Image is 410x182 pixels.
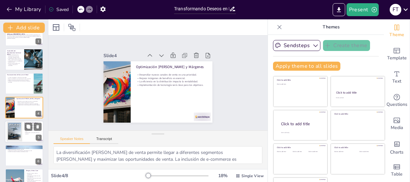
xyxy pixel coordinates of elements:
[384,66,410,89] div: Add text boxes
[390,149,404,156] span: Charts
[384,112,410,136] div: Add images, graphics, shapes or video
[334,151,355,153] div: Click to add text
[308,151,323,153] div: Click to add text
[384,43,410,66] div: Add ready made slides
[5,121,44,143] div: 5
[7,151,41,153] p: Inversión en recursos humanos y materiales es clave.
[273,40,320,51] button: Sendsteps
[16,102,41,104] p: Mejorar márgenes de beneficio es esencial.
[51,22,61,33] div: Layout
[392,78,401,85] span: Text
[7,60,22,62] p: La alineación con las necesidades del cliente es crucial.
[5,73,43,94] div: 3
[24,132,42,134] p: Colaboración con Trade Marketing es esencial.
[389,31,404,38] span: Theme
[16,105,41,106] p: Implementación de tecnología será clave para los objetivos.
[390,4,401,15] div: f t
[24,127,42,129] p: Generar dependencia en los clientes es clave.
[5,97,43,118] div: 4
[347,3,379,16] button: Present
[35,38,41,44] div: 1
[68,24,76,31] span: Position
[7,78,32,79] p: Mejorar la visibilidad y reconocimiento de marca es esencial.
[26,178,41,180] p: Dependencia de promociones puede amenazar el plan.
[336,91,379,95] div: Click to add title
[293,151,307,153] div: Click to add text
[5,4,44,15] button: My Library
[35,86,41,92] div: 3
[51,173,147,179] div: Slide 4 / 8
[384,19,410,43] div: Change the overall theme
[334,146,380,149] div: Click to add title
[136,76,207,80] p: Mejorar márgenes de beneficio es esencial.
[136,73,207,76] p: Desarrollar nuevos canales de venta es una prioridad.
[24,123,32,130] button: Duplicate Slide
[215,173,230,179] div: 18 %
[136,80,207,83] p: La eficiencia en la distribución impacta la rentabilidad.
[7,79,32,81] p: Selección de cuentas clave para maximizar el impacto.
[35,63,41,68] div: 2
[7,50,22,56] p: Visión 2026 del Departamento Comercial Iberia
[7,149,41,150] p: Refuerzo del equipo comercial es esencial.
[273,62,340,71] button: Apply theme to all slides
[333,3,345,16] button: Export to PowerPoint
[359,151,380,153] div: Click to add text
[103,53,143,59] div: Slide 4
[34,123,42,130] button: Delete Slide
[5,25,43,46] div: 1
[384,159,410,182] div: Add a table
[136,65,207,70] p: Optimización [PERSON_NAME] y Márgenes
[24,125,42,127] p: Aumentar el volumen de ventas es fundamental.
[3,23,45,33] button: Add slide
[36,135,42,140] div: 5
[336,97,379,99] div: Click to add text
[277,146,323,149] div: Click to add title
[277,151,291,153] div: Click to add text
[384,89,410,112] div: Get real-time input from your audience
[5,145,43,166] div: 6
[386,101,407,108] span: Questions
[35,111,41,116] div: 4
[136,83,207,87] p: Implementación de tecnología será clave para los objetivos.
[281,132,322,133] div: Click to add body
[35,158,41,164] div: 6
[285,19,377,35] p: Themes
[281,121,322,126] div: Click to add title
[26,173,41,175] p: Identificar riesgos y retos es fundamental.
[387,55,407,62] span: Template
[323,40,370,51] button: Create theme
[54,137,90,144] button: Speaker Notes
[26,170,41,172] p: Riesgos y Retos Clave
[7,74,32,76] p: Posicionamiento de Marca en el Retail
[7,77,32,78] p: La meta es establecer 2-3 SKUs de marcas líderes.
[334,113,380,115] div: Click to add title
[7,150,41,151] p: Colaboración estrecha con proveedores y distribuidores es vital.
[7,148,41,149] p: Se requiere un presupuesto para acciones de visibilidad.
[24,130,42,132] p: Fortalecer relaciones con clientes clave es vital.
[7,63,22,66] p: Identificar oportunidades en el mercado es clave para el crecimiento.
[16,103,41,105] p: La eficiencia en la distribución impacta la rentabilidad.
[241,173,264,178] span: Single View
[54,146,262,164] textarea: La diversificación [PERSON_NAME] de venta permite llegar a diferentes segmentos [PERSON_NAME] y m...
[7,54,22,58] p: La visión del Departamento Comercial es ser el motor de crecimiento rentable en 2026.
[277,79,323,81] div: Click to add title
[391,124,403,131] span: Media
[7,32,41,35] strong: Transformando Deseos en Realidades: Estrategia Comercial 2026 para [GEOGRAPHIC_DATA]
[390,3,401,16] button: f t
[5,49,43,70] div: 2
[391,171,403,178] span: Table
[174,4,229,14] input: Insert title
[16,98,41,100] p: Optimización [PERSON_NAME] y Márgenes
[384,136,410,159] div: Add charts and graphs
[26,175,41,177] p: Saturación de los lineales de venta es un obstáculo.
[7,38,41,39] p: Generated with [URL]
[277,84,323,85] div: Click to add text
[7,35,41,38] p: Esta presentación aborda la estrategia comercial de Iberia para 2026, enfocándose en el crecimien...
[7,146,41,148] p: Recursos Necesarios
[16,101,41,102] p: Desarrollar nuevos canales de venta es una prioridad.
[24,122,42,124] p: Contribución Estratégica
[7,80,32,83] p: Fortalecer el reconocimiento en el mercado es un objetivo primordial.
[90,137,119,144] button: Transcript
[7,58,22,60] p: La estrategia se centra en marcas líderes y optimización de márgenes.
[49,6,69,13] div: Saved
